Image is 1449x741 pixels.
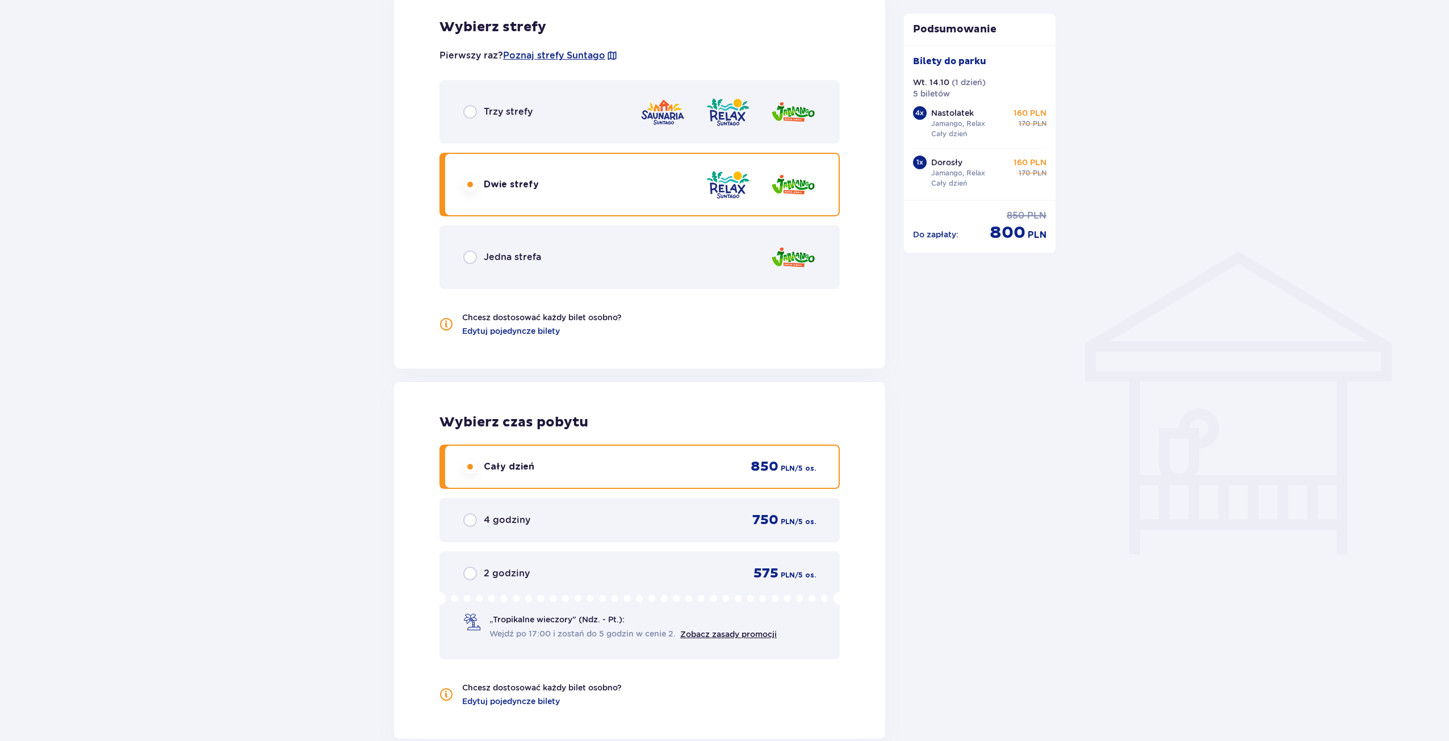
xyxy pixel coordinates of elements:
[770,241,816,274] img: Jamango
[484,251,541,263] span: Jedna strefa
[640,96,685,128] img: Saunaria
[913,55,986,68] p: Bilety do parku
[1019,119,1031,129] span: 170
[462,312,622,323] p: Chcesz dostosować każdy bilet osobno?
[913,77,949,88] p: Wt. 14.10
[931,129,967,139] p: Cały dzień
[1033,119,1046,129] span: PLN
[931,119,985,129] p: Jamango, Relax
[439,19,840,36] h2: Wybierz strefy
[752,512,778,529] span: 750
[753,565,778,582] span: 575
[484,567,530,580] span: 2 godziny
[952,77,986,88] p: ( 1 dzień )
[1014,107,1046,119] p: 160 PLN
[795,570,816,580] span: / 5 os.
[705,96,751,128] img: Relax
[1019,168,1031,178] span: 170
[680,630,777,639] a: Zobacz zasady promocji
[1028,229,1046,241] span: PLN
[489,614,625,625] span: „Tropikalne wieczory" (Ndz. - Pt.):
[462,682,622,693] p: Chcesz dostosować każdy bilet osobno?
[484,178,539,191] span: Dwie strefy
[489,628,676,639] span: Wejdź po 17:00 i zostań do 5 godzin w cenie 2.
[795,463,816,474] span: / 5 os.
[439,414,840,431] h2: Wybierz czas pobytu
[913,229,958,240] p: Do zapłaty :
[770,96,816,128] img: Jamango
[931,157,962,168] p: Dorosły
[931,107,974,119] p: Nastolatek
[770,169,816,201] img: Jamango
[781,570,795,580] span: PLN
[439,49,618,62] p: Pierwszy raz?
[913,156,927,169] div: 1 x
[484,514,530,526] span: 4 godziny
[462,696,560,707] a: Edytuj pojedyncze bilety
[781,463,795,474] span: PLN
[751,458,778,475] span: 850
[1007,210,1025,222] span: 850
[904,23,1056,36] p: Podsumowanie
[705,169,751,201] img: Relax
[462,325,560,337] a: Edytuj pojedyncze bilety
[913,88,950,99] p: 5 biletów
[913,106,927,120] div: 4 x
[1033,168,1046,178] span: PLN
[484,460,534,473] span: Cały dzień
[990,222,1025,244] span: 800
[484,106,533,118] span: Trzy strefy
[781,517,795,527] span: PLN
[1014,157,1046,168] p: 160 PLN
[931,168,985,178] p: Jamango, Relax
[503,49,605,62] a: Poznaj strefy Suntago
[1027,210,1046,222] span: PLN
[795,517,816,527] span: / 5 os.
[931,178,967,189] p: Cały dzień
